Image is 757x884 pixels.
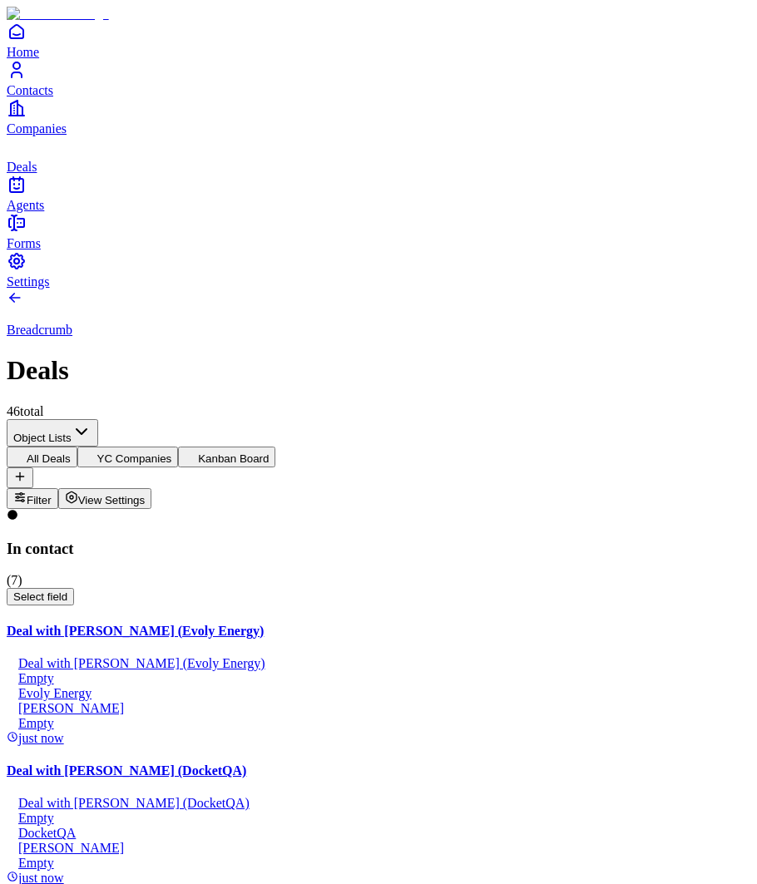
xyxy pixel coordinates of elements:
[7,573,22,587] span: ( 7 )
[18,671,54,685] span: Empty
[7,175,750,212] a: Agents
[7,488,58,509] button: Filter
[7,213,750,250] a: Forms
[7,701,750,716] div: [PERSON_NAME]
[7,236,41,250] span: Forms
[7,198,44,212] span: Agents
[178,447,275,467] button: Kanban Board
[7,826,750,841] div: DocketQA
[7,686,750,701] div: Evoly Energy
[77,447,179,467] button: YC Companies
[7,323,750,338] p: Breadcrumb
[27,494,52,506] span: Filter
[78,494,146,506] span: View Settings
[7,540,750,558] h3: In contact
[7,404,750,419] div: 46 total
[18,716,54,730] span: Empty
[7,121,67,136] span: Companies
[7,841,750,856] div: [PERSON_NAME]
[7,624,750,746] a: Deal with [PERSON_NAME] (Evoly Energy)Deal with [PERSON_NAME] (Evoly Energy)EmptyEvoly Energy[PER...
[7,274,50,289] span: Settings
[7,98,750,136] a: Companies
[18,811,54,825] span: Empty
[7,136,750,174] a: deals
[7,251,750,289] a: Settings
[7,45,39,59] span: Home
[7,7,109,22] img: Item Brain Logo
[7,160,37,174] span: Deals
[7,83,53,97] span: Contacts
[7,355,750,386] h1: Deals
[7,796,750,811] div: Deal with [PERSON_NAME] (DocketQA)
[7,60,750,97] a: Contacts
[7,656,750,671] div: Deal with [PERSON_NAME] (Evoly Energy)
[7,22,750,59] a: Home
[18,856,54,870] span: Empty
[7,763,750,778] h4: Deal with [PERSON_NAME] (DocketQA)
[7,294,750,338] a: Breadcrumb
[7,447,77,467] button: All Deals
[13,590,67,603] span: Select field
[7,731,750,746] div: just now
[7,624,750,639] h4: Deal with [PERSON_NAME] (Evoly Energy)
[58,488,152,509] button: View Settings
